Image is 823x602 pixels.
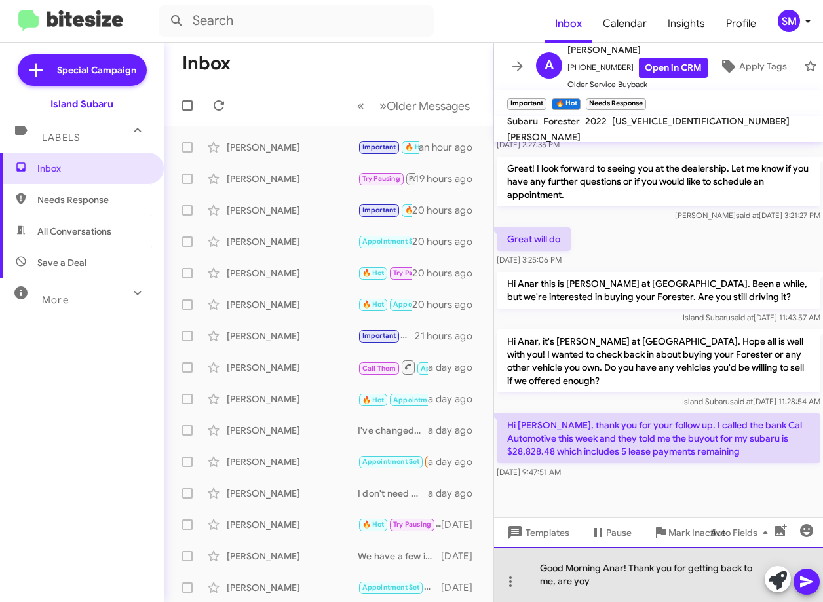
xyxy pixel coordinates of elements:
span: Labels [42,132,80,143]
span: 🔥 Hot [405,143,427,151]
span: Forester [543,115,580,127]
div: I know the car has a lot of equity and will sell for over 30k. So either I have a deal walking in... [358,328,415,343]
p: Hi Anar this is [PERSON_NAME] at [GEOGRAPHIC_DATA]. Been a while, but we're interested in buying ... [497,272,820,309]
span: Apply Tags [739,54,787,78]
span: 🔥 Hot [362,300,385,309]
a: Calendar [592,5,657,43]
span: » [379,98,387,114]
div: Hello [PERSON_NAME]! Thank you for getting back to me. While I am sorry to hear we were not able ... [358,297,412,312]
div: I've changed my mind, thanks anyway [358,424,428,437]
span: Call Them [362,364,396,373]
div: 20 hours ago [412,298,483,311]
span: More [42,294,69,306]
span: Needs Response [37,193,149,206]
div: [PERSON_NAME] [227,204,358,217]
div: [DATE] [441,518,483,531]
div: Will do. Thanks again ! [358,171,415,186]
span: Special Campaign [57,64,136,77]
span: [PERSON_NAME] [DATE] 3:21:27 PM [675,210,820,220]
span: Try Pausing [393,520,431,529]
button: Mark Inactive [642,521,737,544]
div: [PERSON_NAME] [227,392,358,405]
div: a day ago [428,424,483,437]
span: Inbox [37,162,149,175]
div: [PERSON_NAME] [227,329,358,343]
div: a day ago [428,392,483,405]
div: [PERSON_NAME] [227,361,358,374]
small: Important [507,98,546,110]
div: [PERSON_NAME] [227,487,358,500]
button: Next [372,92,478,119]
a: Inbox [545,5,592,43]
div: Great, we look forward to hearing from you! [358,517,441,532]
span: said at [731,312,754,322]
div: [PERSON_NAME] [227,550,358,563]
div: That works perfect! We are here Saturdays 9-6 would you prefer a morning or afternoon appointment? [358,202,412,217]
div: Island Subaru [50,98,113,111]
div: a day ago [428,361,483,374]
div: [PERSON_NAME] [227,455,358,468]
div: Hi [PERSON_NAME], thank you for your follow up. I called the bank Cal Automotive this week and th... [358,140,419,155]
p: Hi Anar, it's [PERSON_NAME] at [GEOGRAPHIC_DATA]. Hope all is well with you! I wanted to check ba... [497,329,820,392]
div: [PERSON_NAME] [227,141,358,154]
div: a day ago [428,455,483,468]
button: Apply Tags [708,54,797,78]
span: Appointment Set [362,583,420,592]
span: 🔥 Hot [362,269,385,277]
div: a day ago [428,487,483,500]
div: [PERSON_NAME] [227,581,358,594]
span: [PERSON_NAME] [507,131,581,143]
span: Auto Fields [710,521,773,544]
a: Profile [716,5,767,43]
span: All Conversations [37,225,111,238]
span: Important [362,331,396,340]
span: Try Pausing [393,269,431,277]
p: Great will do [497,227,571,251]
span: [DATE] 9:47:51 AM [497,467,561,477]
span: Templates [505,521,569,544]
span: Island Subaru [DATE] 11:43:57 AM [683,312,820,322]
span: Older Messages [387,99,470,113]
div: I don't need a car [358,487,428,500]
button: Previous [349,92,372,119]
span: Mark Inactive [668,521,726,544]
div: Good Morning Anar! Thank you for getting back to me, are yoy [494,547,823,602]
span: 🔥 Hot [362,520,385,529]
span: Appointment Set [393,300,451,309]
span: 🔥 Hot [405,206,427,214]
div: an hour ago [419,141,483,154]
span: Appointment Set [362,237,420,246]
span: A [545,55,554,76]
button: Auto Fields [700,521,784,544]
div: 20 hours ago [412,235,483,248]
span: Insights [657,5,716,43]
div: SM [778,10,800,32]
div: 20 hours ago [412,204,483,217]
button: Pause [580,521,642,544]
div: 19 hours ago [415,172,483,185]
span: said at [730,396,753,406]
span: [DATE] 2:27:35 PM [497,140,560,149]
nav: Page navigation example [350,92,478,119]
span: Subaru [507,115,538,127]
span: 2022 [585,115,607,127]
span: Pause [606,521,632,544]
p: Hi [PERSON_NAME], thank you for your follow up. I called the bank Cal Automotive this week and th... [497,413,820,463]
div: I have an appt w Sebastian [DATE]. Thank you. [358,454,428,469]
span: « [357,98,364,114]
span: Older Service Buyback [567,78,708,91]
h1: Inbox [182,53,231,74]
input: Search [159,5,434,37]
p: Great! I look forward to seeing you at the dealership. Let me know if you have any further questi... [497,157,820,206]
small: Needs Response [586,98,646,110]
span: Island Subaru [DATE] 11:28:54 AM [682,396,820,406]
div: [PERSON_NAME] [227,518,358,531]
span: [DATE] 3:25:06 PM [497,255,562,265]
div: [PERSON_NAME] [227,267,358,280]
div: [PERSON_NAME] [227,172,358,185]
div: We have a few in stock, here is a link! [URL][DOMAIN_NAME] [358,550,441,563]
span: Try Pausing [362,174,400,183]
